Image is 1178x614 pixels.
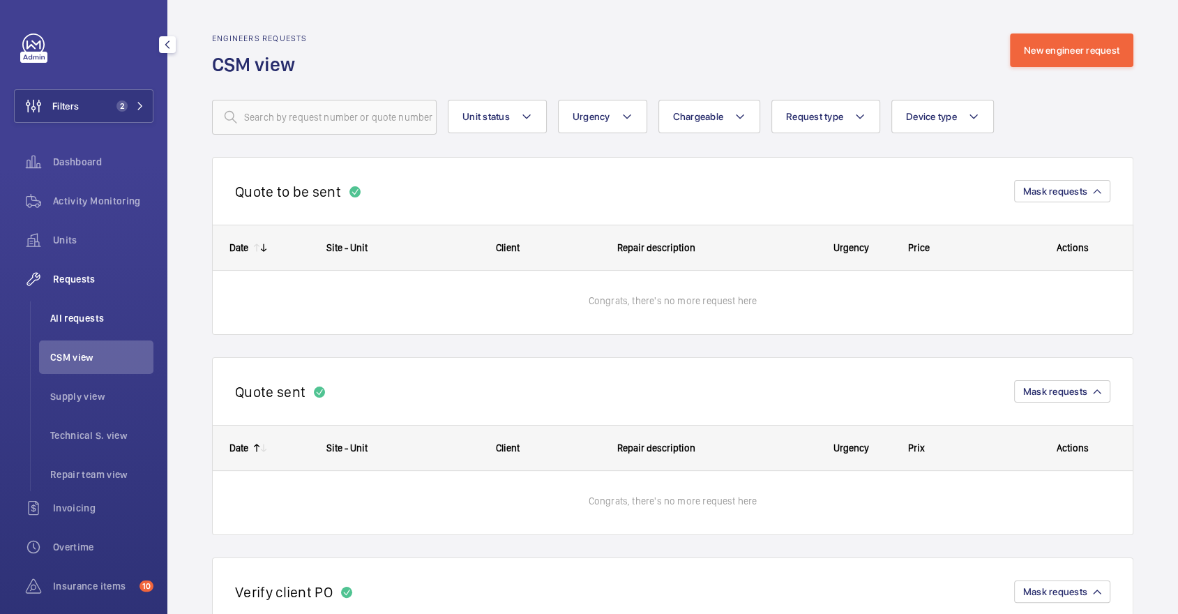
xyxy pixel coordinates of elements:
[53,233,153,247] span: Units
[53,540,153,554] span: Overtime
[833,442,869,454] span: Urgency
[50,428,153,442] span: Technical S. view
[1023,586,1087,597] span: Mask requests
[1014,380,1110,403] button: Mask requests
[658,100,761,133] button: Chargeable
[908,442,925,454] span: Prix
[1023,386,1087,397] span: Mask requests
[1014,180,1110,202] button: Mask requests
[50,467,153,481] span: Repair team view
[52,99,79,113] span: Filters
[1010,33,1133,67] button: New engineer request
[235,383,305,400] h2: Quote sent
[1057,242,1089,253] span: Actions
[326,242,368,253] span: Site - Unit
[326,442,368,454] span: Site - Unit
[1023,186,1087,197] span: Mask requests
[229,242,248,253] div: Date
[116,100,128,112] span: 2
[573,111,610,122] span: Urgency
[496,242,520,253] span: Client
[891,100,994,133] button: Device type
[50,389,153,403] span: Supply view
[229,442,248,454] div: Date
[906,111,957,122] span: Device type
[53,155,153,169] span: Dashboard
[617,442,695,454] span: Repair description
[235,583,333,601] h2: Verify client PO
[771,100,880,133] button: Request type
[673,111,724,122] span: Chargeable
[235,183,341,200] h2: Quote to be sent
[53,579,134,593] span: Insurance items
[50,350,153,364] span: CSM view
[448,100,547,133] button: Unit status
[617,242,695,253] span: Repair description
[786,111,843,122] span: Request type
[14,89,153,123] button: Filters2
[212,52,308,77] h1: CSM view
[496,442,520,454] span: Client
[908,242,930,253] span: Price
[1014,581,1110,603] button: Mask requests
[50,311,153,325] span: All requests
[1057,442,1089,454] span: Actions
[53,272,153,286] span: Requests
[212,33,308,43] h2: Engineers requests
[212,100,437,135] input: Search by request number or quote number
[558,100,647,133] button: Urgency
[833,242,869,253] span: Urgency
[139,581,153,592] span: 10
[462,111,510,122] span: Unit status
[53,501,153,515] span: Invoicing
[53,194,153,208] span: Activity Monitoring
